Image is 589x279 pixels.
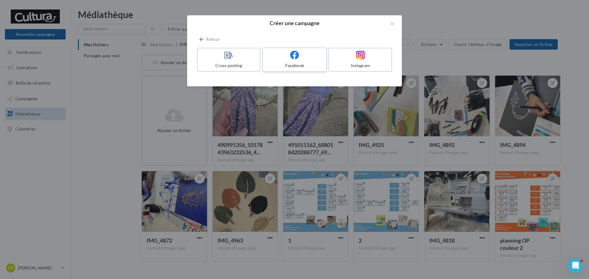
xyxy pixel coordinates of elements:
[568,258,583,273] iframe: Intercom live chat
[197,20,392,26] h2: Créer une campagne
[197,36,222,43] button: Retour
[332,62,389,69] div: Instagram
[265,62,324,69] div: Facebook
[200,62,257,69] div: Cross-posting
